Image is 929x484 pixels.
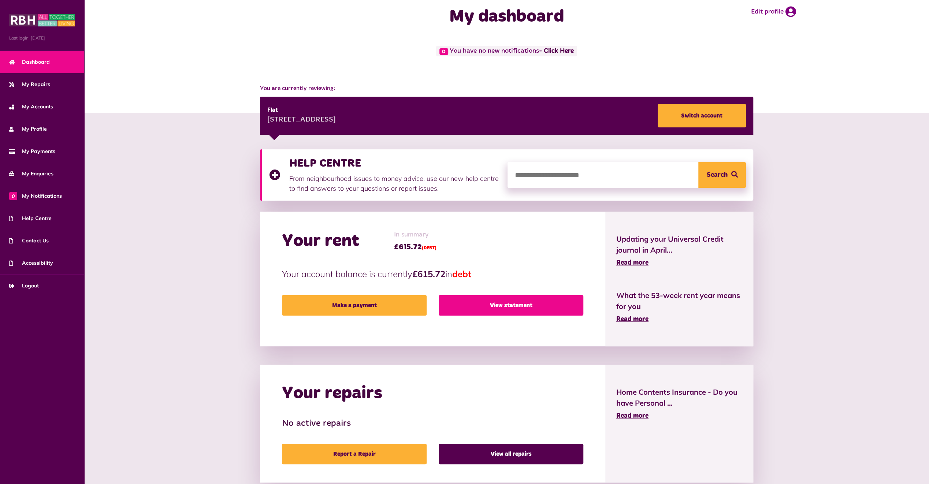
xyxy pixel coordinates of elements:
span: Logout [9,282,39,290]
span: In summary [394,230,436,240]
span: 0 [439,48,448,55]
span: My Enquiries [9,170,53,178]
span: My Notifications [9,192,62,200]
span: What the 53-week rent year means for you [616,290,742,312]
a: Edit profile [751,6,796,17]
span: You are currently reviewing: [260,84,753,93]
div: [STREET_ADDRESS] [267,115,336,126]
span: £615.72 [394,242,436,253]
span: Search [706,162,727,188]
span: Contact Us [9,237,49,245]
span: Last login: [DATE] [9,35,75,41]
span: My Accounts [9,103,53,111]
img: MyRBH [9,13,75,27]
a: View all repairs [439,444,583,464]
h3: No active repairs [282,418,583,429]
span: Read more [616,260,649,266]
span: (DEBT) [422,246,436,250]
button: Search [698,162,746,188]
a: Report a Repair [282,444,427,464]
span: Dashboard [9,58,50,66]
div: Flat [267,106,336,115]
span: My Repairs [9,81,50,88]
span: You have no new notifications [436,46,577,56]
span: Read more [616,316,649,323]
strong: £615.72 [412,268,445,279]
span: Home Contents Insurance - Do you have Personal ... [616,387,742,409]
p: From neighbourhood issues to money advice, use our new help centre to find answers to your questi... [289,174,500,193]
a: Home Contents Insurance - Do you have Personal ... Read more [616,387,742,421]
h2: Your repairs [282,383,382,404]
h3: HELP CENTRE [289,157,500,170]
a: What the 53-week rent year means for you Read more [616,290,742,324]
span: Accessibility [9,259,53,267]
span: 0 [9,192,17,200]
span: Help Centre [9,215,52,222]
h1: My dashboard [360,6,653,27]
a: View statement [439,295,583,316]
a: Switch account [658,104,746,127]
a: Updating your Universal Credit journal in April... Read more [616,234,742,268]
p: Your account balance is currently in [282,267,583,280]
span: debt [452,268,471,279]
span: Updating your Universal Credit journal in April... [616,234,742,256]
span: My Profile [9,125,47,133]
a: Make a payment [282,295,427,316]
h2: Your rent [282,231,359,252]
span: Read more [616,413,649,419]
a: - Click Here [539,48,574,55]
span: My Payments [9,148,55,155]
